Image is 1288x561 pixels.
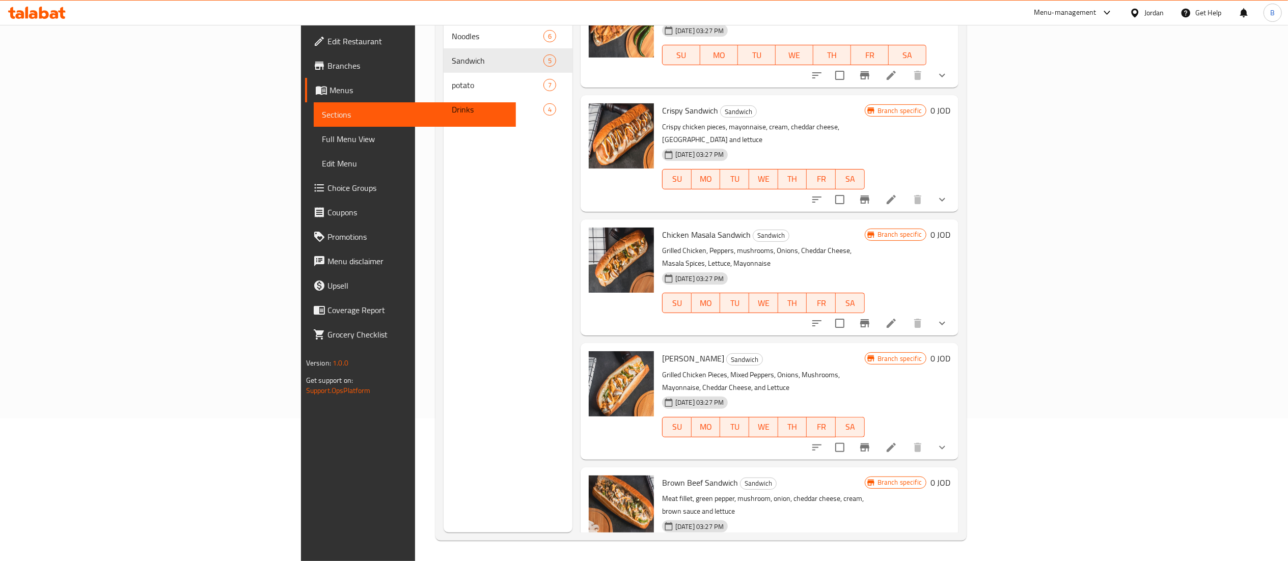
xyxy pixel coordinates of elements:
span: MO [696,419,717,434]
a: Edit menu item [885,193,897,206]
button: SA [836,293,865,313]
span: Edit Restaurant [327,35,508,47]
span: TH [817,48,847,63]
h6: 0 JOD [930,475,950,490]
button: FR [807,417,836,437]
span: Upsell [327,279,508,292]
button: Branch-specific-item [853,187,877,212]
span: [DATE] 03:27 PM [671,274,728,284]
span: SU [667,419,688,434]
span: [DATE] 03:27 PM [671,398,728,407]
button: delete [906,63,930,88]
button: sort-choices [805,311,829,335]
span: Branch specific [873,230,926,239]
div: Sandwich [740,478,777,490]
button: show more [930,311,954,335]
a: Edit Restaurant [305,29,516,53]
button: MO [692,169,721,189]
span: [DATE] 03:27 PM [671,522,728,531]
img: Fajita Sandwich [589,351,654,416]
button: TH [778,293,807,313]
span: Select to update [829,189,851,210]
span: TH [782,296,803,311]
span: 1.0.0 [333,356,348,370]
button: MO [692,293,721,313]
span: Branch specific [873,354,926,363]
span: TU [724,296,745,311]
div: Sandwich [726,353,763,366]
span: SA [840,419,861,434]
a: Edit menu item [885,69,897,81]
a: Grocery Checklist [305,322,516,347]
div: Menu-management [1034,7,1097,19]
button: WE [749,293,778,313]
span: Select to update [829,437,851,458]
div: Noodles6 [444,24,572,48]
button: WE [749,169,778,189]
span: SA [840,172,861,186]
span: FR [855,48,885,63]
a: Choice Groups [305,176,516,200]
span: B [1270,7,1275,18]
a: Coverage Report [305,298,516,322]
button: WE [749,417,778,437]
svg: Show Choices [936,317,948,329]
div: items [543,79,556,91]
h6: 0 JOD [930,351,950,366]
span: Branch specific [873,478,926,487]
button: SU [662,293,692,313]
button: sort-choices [805,63,829,88]
button: sort-choices [805,435,829,460]
button: Branch-specific-item [853,63,877,88]
button: SA [836,169,865,189]
a: Edit Menu [314,151,516,176]
span: Grocery Checklist [327,328,508,341]
span: MO [696,296,717,311]
span: FR [811,172,832,186]
span: 7 [544,80,556,90]
button: show more [930,63,954,88]
button: SU [662,45,700,65]
a: Upsell [305,273,516,298]
button: sort-choices [805,187,829,212]
div: items [543,54,556,67]
div: Sandwich5 [444,48,572,73]
div: Sandwich [452,54,543,67]
button: MO [692,417,721,437]
span: Sandwich [753,230,789,241]
button: delete [906,311,930,335]
svg: Show Choices [936,69,948,81]
button: TU [738,45,776,65]
a: Promotions [305,225,516,249]
div: items [543,103,556,116]
span: Coverage Report [327,304,508,316]
span: TU [742,48,772,63]
span: Coupons [327,206,508,218]
span: SU [667,296,688,311]
span: Edit Menu [322,157,508,170]
button: SA [889,45,926,65]
span: Noodles [452,30,543,42]
span: Drinks [452,103,543,116]
div: items [543,30,556,42]
span: FR [811,296,832,311]
button: delete [906,187,930,212]
a: Full Menu View [314,127,516,151]
h6: 0 JOD [930,228,950,242]
a: Support.OpsPlatform [306,384,371,397]
span: SA [893,48,922,63]
button: TH [778,169,807,189]
span: Menu disclaimer [327,255,508,267]
img: Chicken Masala Sandwich [589,228,654,293]
button: SU [662,169,692,189]
span: WE [753,296,774,311]
span: Get support on: [306,374,353,387]
span: Sandwich [727,354,762,366]
span: potato [452,79,543,91]
button: FR [807,169,836,189]
a: Edit menu item [885,317,897,329]
p: Grilled Chicken Pieces, Mixed Peppers, Onions, Mushrooms, Mayonnaise, Cheddar Cheese, and Lettuce [662,369,865,394]
span: MO [704,48,734,63]
span: FR [811,419,832,434]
